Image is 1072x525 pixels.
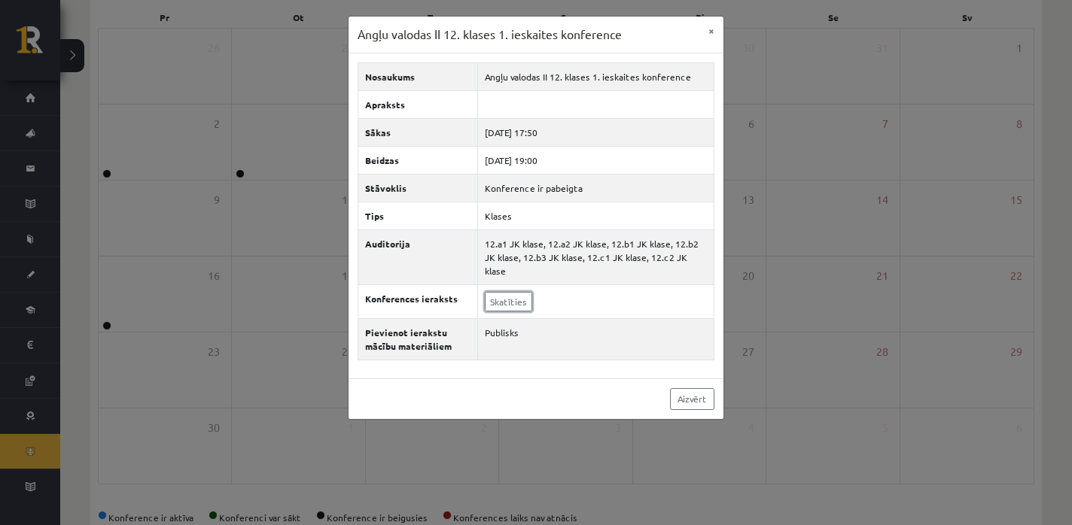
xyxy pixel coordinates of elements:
[358,146,478,174] th: Beidzas
[358,229,478,284] th: Auditorija
[358,284,478,318] th: Konferences ieraksts
[358,90,478,118] th: Apraksts
[358,118,478,146] th: Sākas
[358,318,478,360] th: Pievienot ierakstu mācību materiāliem
[477,146,714,174] td: [DATE] 19:00
[477,118,714,146] td: [DATE] 17:50
[358,62,478,90] th: Nosaukums
[358,26,622,44] h3: Angļu valodas II 12. klases 1. ieskaites konference
[485,292,532,311] a: Skatīties
[699,17,723,45] button: ×
[358,174,478,202] th: Stāvoklis
[477,202,714,229] td: Klases
[477,62,714,90] td: Angļu valodas II 12. klases 1. ieskaites konference
[358,202,478,229] th: Tips
[670,388,714,410] a: Aizvērt
[477,318,714,360] td: Publisks
[477,174,714,202] td: Konference ir pabeigta
[477,229,714,284] td: 12.a1 JK klase, 12.a2 JK klase, 12.b1 JK klase, 12.b2 JK klase, 12.b3 JK klase, 12.c1 JK klase, 1...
